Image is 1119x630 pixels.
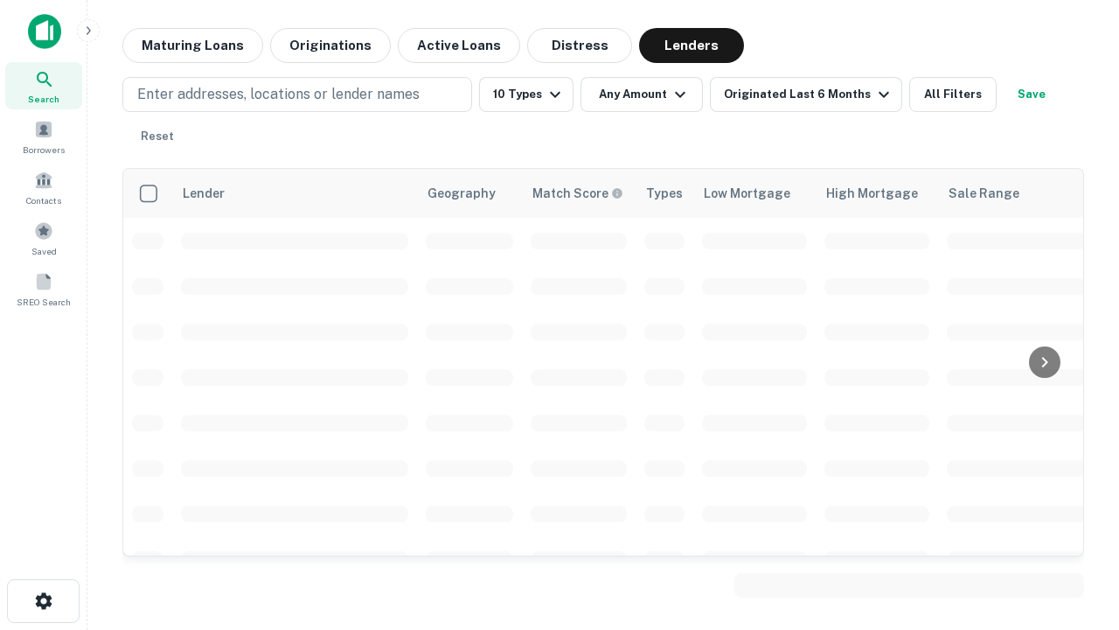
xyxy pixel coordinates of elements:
a: Search [5,62,82,109]
p: Enter addresses, locations or lender names [137,84,420,105]
iframe: Chat Widget [1032,434,1119,518]
div: Capitalize uses an advanced AI algorithm to match your search with the best lender. The match sco... [532,184,623,203]
a: SREO Search [5,265,82,312]
button: 10 Types [479,77,573,112]
th: Types [636,169,693,218]
div: Low Mortgage [704,183,790,204]
button: Enter addresses, locations or lender names [122,77,472,112]
th: High Mortgage [816,169,938,218]
button: Save your search to get updates of matches that match your search criteria. [1004,77,1060,112]
span: Borrowers [23,143,65,157]
a: Borrowers [5,113,82,160]
div: Types [646,183,683,204]
button: All Filters [909,77,997,112]
button: Originations [270,28,391,63]
img: capitalize-icon.png [28,14,61,49]
div: High Mortgage [826,183,918,204]
div: Geography [427,183,496,204]
button: Maturing Loans [122,28,263,63]
span: Saved [31,244,57,258]
button: Any Amount [580,77,703,112]
span: Search [28,92,59,106]
button: Originated Last 6 Months [710,77,902,112]
th: Geography [417,169,522,218]
button: Active Loans [398,28,520,63]
div: Originated Last 6 Months [724,84,894,105]
div: Lender [183,183,225,204]
span: SREO Search [17,295,71,309]
th: Lender [172,169,417,218]
button: Distress [527,28,632,63]
h6: Match Score [532,184,620,203]
th: Sale Range [938,169,1095,218]
a: Contacts [5,164,82,211]
a: Saved [5,214,82,262]
div: Sale Range [949,183,1019,204]
th: Capitalize uses an advanced AI algorithm to match your search with the best lender. The match sco... [522,169,636,218]
button: Lenders [639,28,744,63]
th: Low Mortgage [693,169,816,218]
button: Reset [129,119,185,154]
span: Contacts [26,193,61,207]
